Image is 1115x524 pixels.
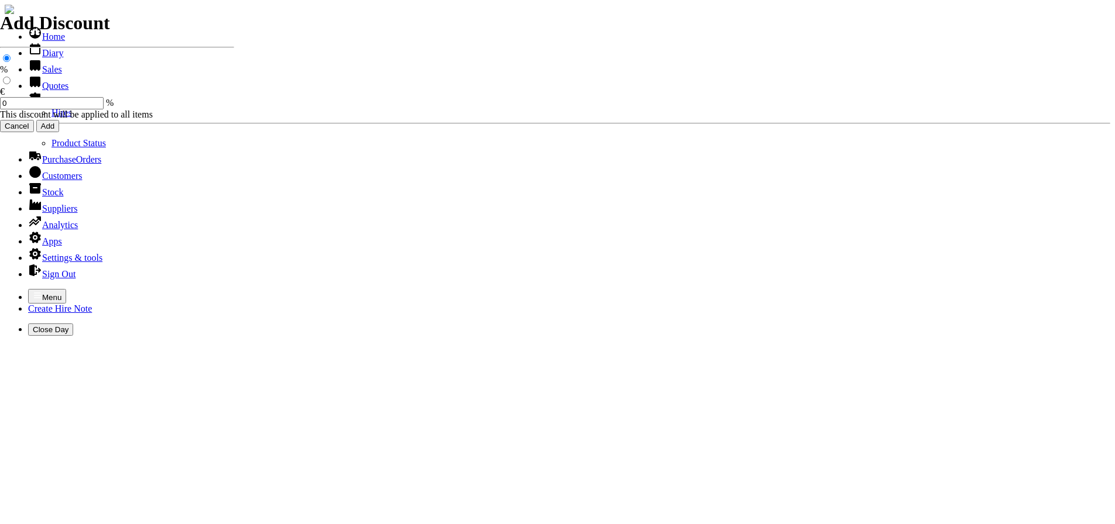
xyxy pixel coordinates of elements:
button: Menu [28,289,66,304]
ul: Hire Notes [28,108,1110,149]
span: % [106,98,114,108]
input: Add [36,120,60,132]
a: Settings & tools [28,253,102,263]
li: Hire Notes [28,91,1110,149]
button: Close Day [28,323,73,336]
a: Apps [28,236,62,246]
li: Sales [28,58,1110,75]
a: Stock [28,187,63,197]
a: PurchaseOrders [28,154,101,164]
input: % [3,54,11,62]
a: Product Status [52,138,106,148]
input: € [3,77,11,84]
a: Customers [28,171,82,181]
li: Stock [28,181,1110,198]
li: Suppliers [28,198,1110,214]
a: Analytics [28,220,78,230]
a: Sign Out [28,269,76,279]
a: Suppliers [28,204,77,213]
a: Create Hire Note [28,304,92,313]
